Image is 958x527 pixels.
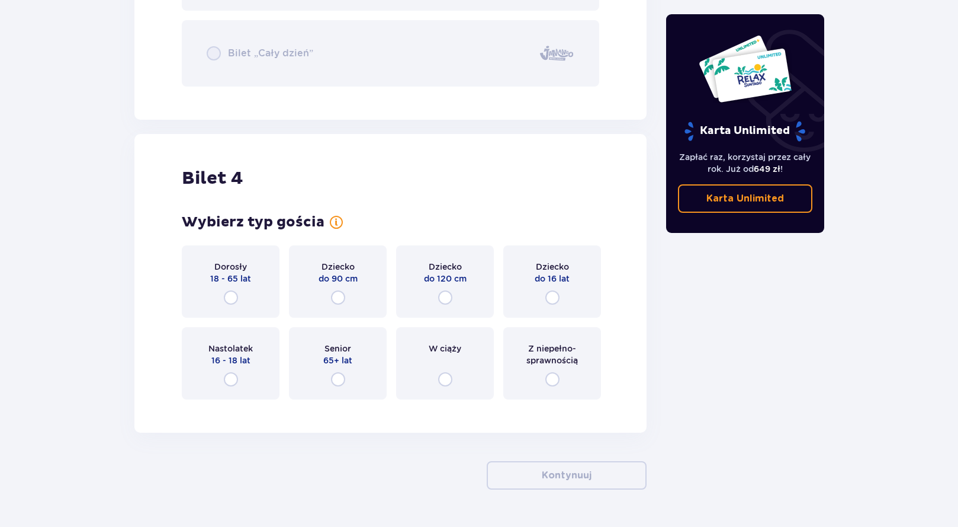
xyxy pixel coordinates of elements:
p: Karta Unlimited [706,192,784,205]
span: Dziecko [429,261,462,273]
span: Dziecko [536,261,569,273]
span: Dziecko [322,261,355,273]
span: 649 zł [754,164,780,174]
a: Karta Unlimited [678,184,813,213]
button: Kontynuuj [487,461,647,490]
span: Z niepełno­sprawnością [514,343,590,366]
span: do 90 cm [319,273,358,285]
p: Kontynuuj [542,469,591,482]
span: 16 - 18 lat [211,354,250,366]
span: Senior [324,343,351,354]
span: Dorosły [214,261,247,273]
p: Karta Unlimited [683,121,806,142]
h3: Wybierz typ gościa [182,213,324,231]
p: Zapłać raz, korzystaj przez cały rok. Już od ! [678,151,813,175]
span: W ciąży [429,343,461,354]
h2: Bilet 4 [182,167,243,190]
span: do 16 lat [535,273,570,285]
span: Nastolatek [208,343,253,354]
span: 18 - 65 lat [210,273,251,285]
span: do 120 cm [424,273,467,285]
img: Dwie karty całoroczne do Suntago z napisem 'UNLIMITED RELAX', na białym tle z tropikalnymi liśćmi... [698,34,792,103]
span: 65+ lat [323,354,352,366]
